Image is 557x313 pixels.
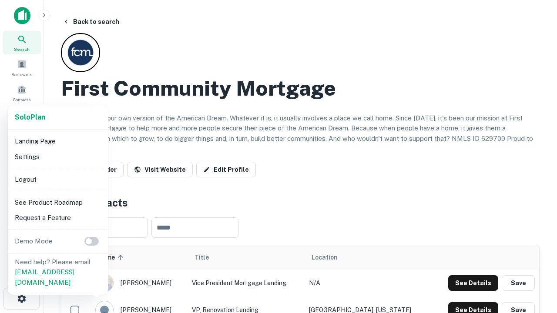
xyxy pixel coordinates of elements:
p: Demo Mode [11,236,56,246]
a: SoloPlan [15,112,45,123]
li: Request a Feature [11,210,104,226]
a: [EMAIL_ADDRESS][DOMAIN_NAME] [15,268,74,286]
li: Settings [11,149,104,165]
li: Logout [11,172,104,187]
li: See Product Roadmap [11,195,104,210]
p: Need help? Please email [15,257,101,288]
strong: Solo Plan [15,113,45,121]
iframe: Chat Widget [513,216,557,257]
li: Landing Page [11,133,104,149]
